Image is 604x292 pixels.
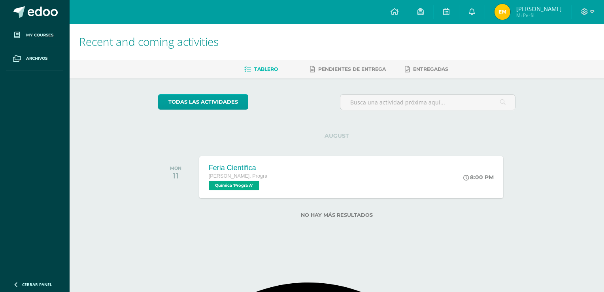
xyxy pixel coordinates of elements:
div: Feria Cientifica [209,164,267,172]
span: Archivos [26,55,47,62]
div: MON [170,165,181,171]
a: Tablero [244,63,278,76]
span: Recent and coming activities [79,34,219,49]
a: todas las Actividades [158,94,248,110]
div: 11 [170,171,181,180]
span: [PERSON_NAME]. Progra [209,173,267,179]
a: Pendientes de entrega [310,63,386,76]
span: Cerrar panel [22,282,52,287]
input: Busca una actividad próxima aquí... [340,95,515,110]
span: Pendientes de entrega [318,66,386,72]
div: 8:00 PM [463,174,494,181]
span: My courses [26,32,53,38]
img: a3cac6e9f30f36fe898afa7be4061810.png [495,4,510,20]
a: My courses [6,24,63,47]
span: Química 'Progra A' [209,181,259,190]
span: AUGUST [312,132,362,139]
span: Mi Perfil [516,12,562,19]
label: No hay más resultados [158,212,516,218]
span: Tablero [254,66,278,72]
a: Archivos [6,47,63,70]
a: Entregadas [405,63,448,76]
span: [PERSON_NAME] [516,5,562,13]
span: Entregadas [413,66,448,72]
